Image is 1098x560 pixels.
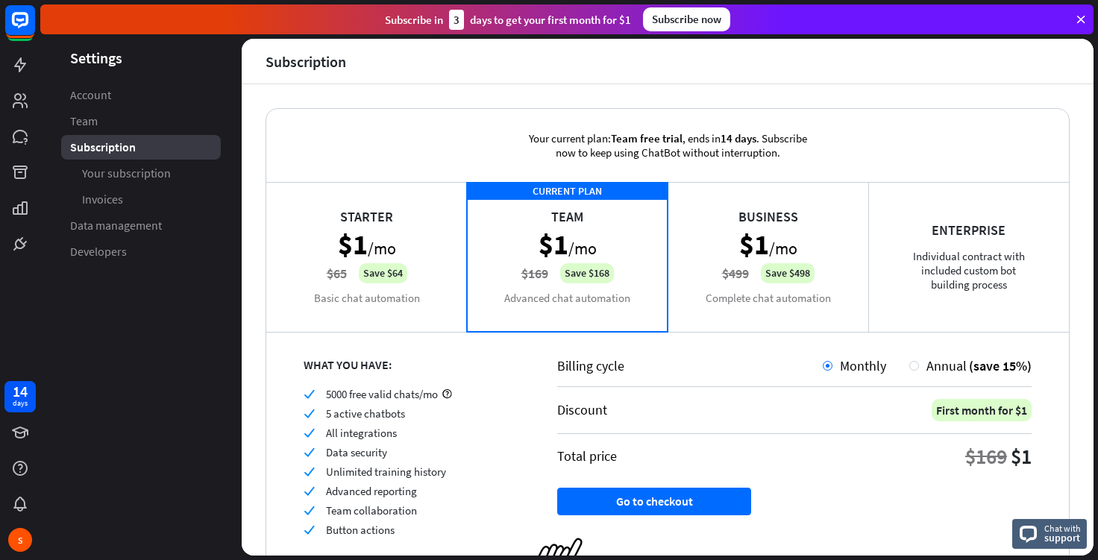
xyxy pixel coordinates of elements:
[326,445,387,459] span: Data security
[82,166,171,181] span: Your subscription
[1044,531,1081,544] span: support
[611,131,683,145] span: Team free trial
[969,357,1032,374] span: (save 15%)
[4,381,36,412] a: 14 days
[643,7,730,31] div: Subscribe now
[721,131,756,145] span: 14 days
[326,484,417,498] span: Advanced reporting
[326,387,438,401] span: 5000 free valid chats/mo
[13,398,28,409] div: days
[557,401,607,418] div: Discount
[840,357,886,374] span: Monthly
[1011,443,1032,470] div: $1
[70,113,98,129] span: Team
[1044,521,1081,535] span: Chat with
[304,505,315,516] i: check
[326,426,397,440] span: All integrations
[507,109,828,182] div: Your current plan: , ends in . Subscribe now to keep using ChatBot without interruption.
[385,10,631,30] div: Subscribe in days to get your first month for $1
[304,427,315,438] i: check
[70,87,111,103] span: Account
[304,485,315,497] i: check
[304,447,315,458] i: check
[304,408,315,419] i: check
[61,239,221,264] a: Developers
[13,385,28,398] div: 14
[266,53,346,70] div: Subscription
[557,357,823,374] div: Billing cycle
[61,213,221,238] a: Data management
[449,10,464,30] div: 3
[326,406,405,421] span: 5 active chatbots
[932,399,1032,421] div: First month for $1
[70,218,162,233] span: Data management
[304,524,315,535] i: check
[40,48,242,68] header: Settings
[82,192,123,207] span: Invoices
[70,244,127,259] span: Developers
[61,187,221,212] a: Invoices
[926,357,967,374] span: Annual
[8,528,32,552] div: S
[70,139,136,155] span: Subscription
[304,357,520,372] div: WHAT YOU HAVE:
[304,466,315,477] i: check
[12,6,57,51] button: Open LiveChat chat widget
[61,161,221,186] a: Your subscription
[326,523,395,537] span: Button actions
[304,388,315,400] i: check
[965,443,1007,470] div: $169
[326,465,446,479] span: Unlimited training history
[61,83,221,107] a: Account
[326,503,417,517] span: Team collaboration
[61,109,221,133] a: Team
[557,488,751,515] button: Go to checkout
[557,447,617,465] div: Total price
